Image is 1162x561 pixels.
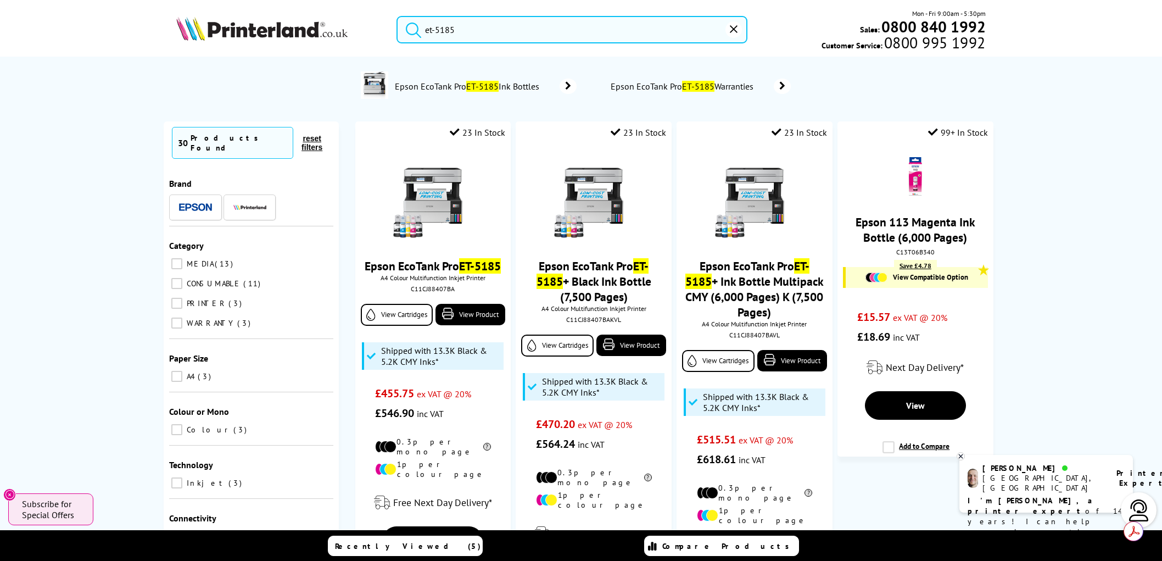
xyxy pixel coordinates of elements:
[328,536,483,556] a: Recently Viewed (5)
[364,285,502,293] div: C11CJ88407BA
[243,279,263,288] span: 11
[857,330,890,344] span: £18.69
[843,352,987,383] div: modal_delivery
[536,437,575,451] span: £564.24
[865,391,966,420] a: View
[335,541,481,551] span: Recently Viewed (5)
[697,483,813,503] li: 0.3p per mono page
[928,127,988,138] div: 99+ In Stock
[537,258,649,289] mark: ET-5185
[880,21,986,32] a: 0800 840 1992
[685,331,824,339] div: C11CJ88407BAVL
[171,477,182,488] input: Inkjet 3
[361,71,388,99] img: epson-et-5185-deptimage.jpg
[846,248,985,256] div: C13T06B340
[417,388,471,399] span: ex VAT @ 20%
[739,454,766,465] span: inc VAT
[381,345,501,367] span: Shipped with 13.3K Black & 5.2K CMY Inks*
[596,335,666,356] a: View Product
[396,16,747,43] input: Search product or brand
[233,425,249,435] span: 3
[450,127,505,138] div: 23 In Stock
[228,298,244,308] span: 3
[697,452,736,466] span: £618.61
[382,526,483,555] a: View
[578,439,605,450] span: inc VAT
[169,353,208,364] span: Paper Size
[417,408,444,419] span: inc VAT
[982,473,1103,493] div: [GEOGRAPHIC_DATA], [GEOGRAPHIC_DATA]
[857,310,890,324] span: £15.57
[682,320,826,328] span: A4 Colour Multifunction Inkjet Printer
[184,259,214,269] span: MEDIA
[198,371,214,381] span: 3
[435,304,505,325] a: View Product
[713,157,796,240] img: epson-et-5170-with-bottles-small.jpg
[171,371,182,382] input: A4 3
[906,400,925,411] span: View
[860,24,880,35] span: Sales:
[237,318,253,328] span: 3
[233,204,266,210] img: Printerland
[171,278,182,289] input: CONSUMABLE 11
[228,478,244,488] span: 3
[968,469,978,488] img: ashley-livechat.png
[865,273,887,282] img: Cartridges
[882,37,985,48] span: 0800 995 1992
[171,318,182,329] input: WARRANTY 3
[184,298,227,308] span: PRINTER
[169,406,229,417] span: Colour or Mono
[521,335,593,357] a: View Cartridges
[542,376,662,398] span: Shipped with 13.3K Black & 5.2K CMY Inks*
[537,258,651,304] a: Epson EcoTank ProET-5185+ Black Ink Bottle (7,500 Pages)
[169,178,192,189] span: Brand
[521,518,666,549] div: modal_delivery
[375,459,491,479] li: 1p per colour page
[524,315,663,324] div: C11CJ88407BAKVL
[184,371,197,381] span: A4
[893,332,920,343] span: inc VAT
[176,16,348,41] img: Printerland Logo
[536,468,652,487] li: 0.3p per mono page
[552,157,635,240] img: epson-et-5170-with-bottles-small.jpg
[361,487,505,518] div: modal_delivery
[521,304,666,313] span: A4 Colour Multifunction Inkjet Printer
[392,157,474,240] img: epson-et-5170-with-bottles-small.jpg
[894,260,937,271] div: Save £4.78
[176,16,382,43] a: Printerland Logo
[739,435,793,446] span: ex VAT @ 20%
[375,437,491,457] li: 0.3p per mono page
[968,496,1096,516] b: I'm [PERSON_NAME], a printer expert
[682,81,714,92] mark: ET-5185
[191,133,287,153] div: Products Found
[179,203,212,212] img: Epson
[662,541,795,551] span: Compare Products
[882,441,949,462] label: Add to Compare
[215,259,236,269] span: 13
[685,258,809,289] mark: ET-5185
[968,496,1125,548] p: of 14 years! I can help you choose the right product
[365,258,501,274] a: Epson EcoTank ProET-5185
[554,527,653,540] span: Free Next Day Delivery*
[893,312,947,323] span: ex VAT @ 20%
[171,298,182,309] input: PRINTER 3
[644,536,799,556] a: Compare Products
[394,71,577,101] a: Epson EcoTank ProET-5185Ink Bottles
[685,258,824,320] a: Epson EcoTank ProET-5185+ Ink Bottle Multipack CMY (6,000 Pages) K (7,500 Pages)
[536,490,652,510] li: 1p per colour page
[361,304,433,326] a: View Cartridges
[757,350,827,371] a: View Product
[697,506,813,525] li: 1p per colour page
[611,127,666,138] div: 23 In Stock
[1128,499,1150,521] img: user-headset-light.svg
[886,361,964,374] span: Next Day Delivery*
[169,513,216,524] span: Connectivity
[361,274,505,282] span: A4 Colour Multifunction Inkjet Printer
[893,273,968,282] span: View Compatible Option
[171,258,182,269] input: MEDIA 13
[3,488,16,501] button: Close
[394,81,544,92] span: Epson EcoTank Pro Ink Bottles
[703,391,823,413] span: Shipped with 13.3K Black & 5.2K CMY Inks*
[169,240,204,251] span: Category
[466,81,499,92] mark: ET-5185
